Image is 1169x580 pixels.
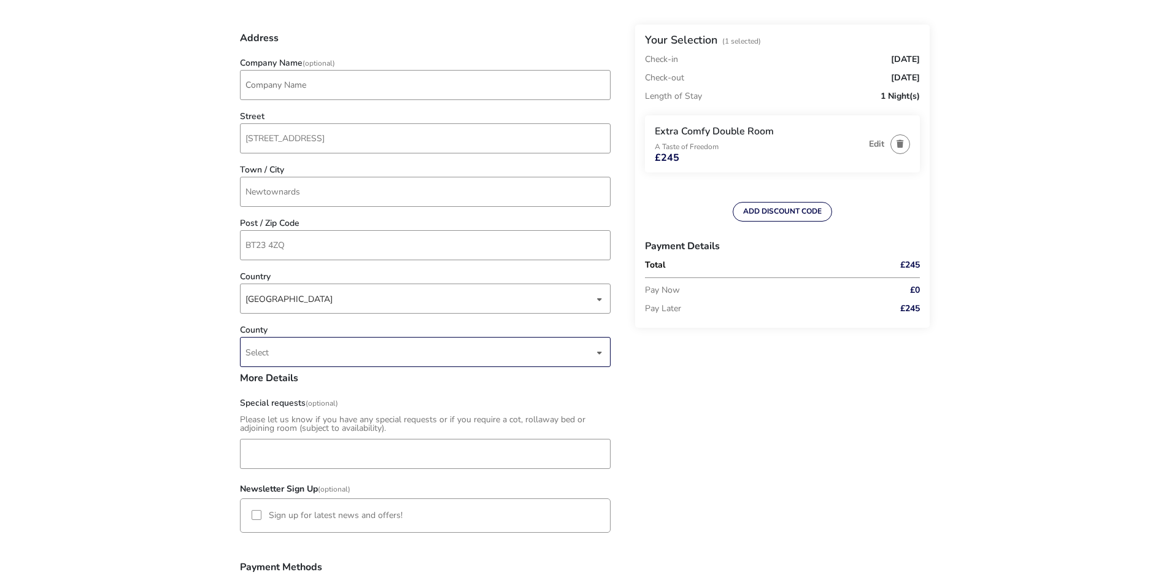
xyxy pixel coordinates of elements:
[240,293,611,305] p-dropdown: Country
[733,202,832,222] button: ADD DISCOUNT CODE
[240,475,611,498] h3: Newsletter Sign Up
[240,112,264,121] label: Street
[596,341,603,365] div: dropdown trigger
[240,33,611,53] h3: Address
[240,416,611,433] div: Please let us know if you have any special requests or if you require a cot, rollaway bed or adjo...
[240,219,299,228] label: Post / Zip Code
[900,261,920,269] span: £245
[240,123,611,153] input: street
[240,70,611,100] input: company
[240,373,611,393] h3: More Details
[655,143,863,150] p: A Taste of Freedom
[306,398,338,408] span: (Optional)
[645,69,684,87] p: Check-out
[869,139,884,149] button: Edit
[645,281,865,300] p: Pay Now
[881,92,920,101] span: 1 Night(s)
[240,230,611,260] input: post
[891,55,920,64] span: [DATE]
[245,338,594,366] span: Select
[240,562,611,572] h3: Payment Methods
[303,58,335,68] span: (Optional)
[910,286,920,295] span: £0
[240,177,611,207] input: town
[891,74,920,82] span: [DATE]
[240,166,284,174] label: Town / City
[722,36,761,46] span: (1 Selected)
[245,284,594,313] span: [object Object]
[645,33,717,47] h2: Your Selection
[655,153,679,163] span: £245
[900,304,920,313] span: £245
[240,273,271,281] label: Country
[645,55,678,64] p: Check-in
[240,347,611,358] p-dropdown: County
[645,300,865,318] p: Pay Later
[245,284,594,314] div: [GEOGRAPHIC_DATA]
[645,231,920,261] h3: Payment Details
[645,87,702,106] p: Length of Stay
[596,287,603,311] div: dropdown trigger
[269,511,403,520] label: Sign up for latest news and offers!
[240,399,338,408] label: Special requests
[240,59,335,68] label: Company Name
[645,261,865,269] p: Total
[240,326,268,334] label: County
[655,125,863,138] h3: Extra Comfy Double Room
[318,484,350,494] span: (Optional)
[245,347,269,358] span: Select
[240,439,611,469] input: field_147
